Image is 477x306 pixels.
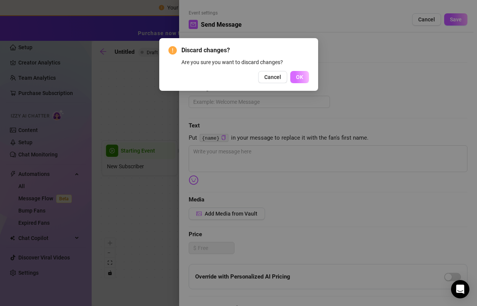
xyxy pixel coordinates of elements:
div: Open Intercom Messenger [451,280,469,298]
button: OK [290,71,309,83]
span: Discard changes? [181,46,309,55]
div: Are you sure you want to discard changes? [181,58,309,66]
span: exclamation-circle [168,46,177,55]
button: Cancel [258,71,287,83]
span: Cancel [264,74,281,80]
span: OK [296,74,303,80]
